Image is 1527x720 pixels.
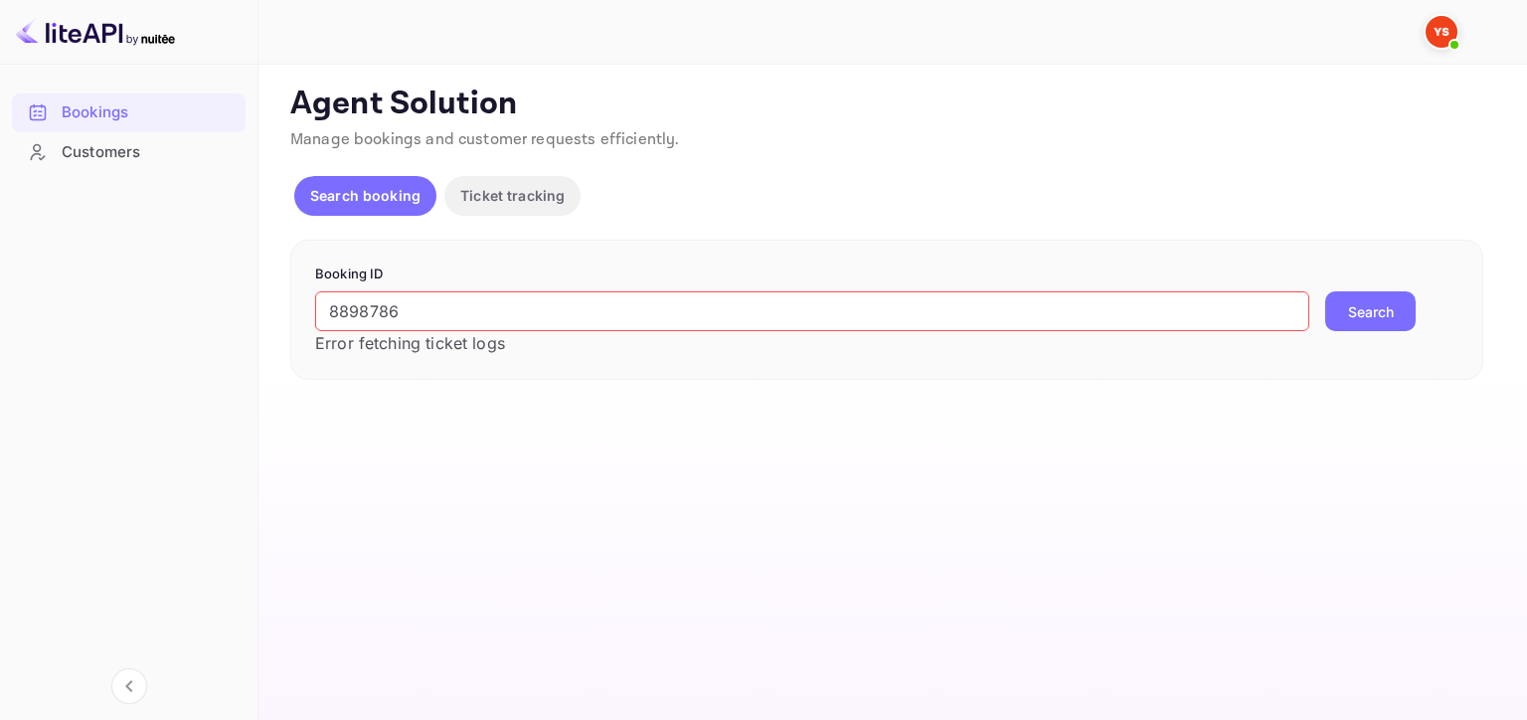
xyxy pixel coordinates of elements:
[310,185,421,206] p: Search booking
[16,16,175,48] img: LiteAPI logo
[62,141,236,164] div: Customers
[315,265,1458,284] p: Booking ID
[460,185,565,206] p: Ticket tracking
[12,93,246,130] a: Bookings
[1325,291,1416,331] button: Search
[290,129,680,150] span: Manage bookings and customer requests efficiently.
[12,93,246,132] div: Bookings
[111,668,147,704] button: Collapse navigation
[315,331,1309,355] p: Error fetching ticket logs
[12,133,246,170] a: Customers
[62,101,236,124] div: Bookings
[12,133,246,172] div: Customers
[315,291,1309,331] input: Enter Booking ID (e.g., 63782194)
[290,85,1491,124] p: Agent Solution
[1426,16,1457,48] img: Yandex Support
